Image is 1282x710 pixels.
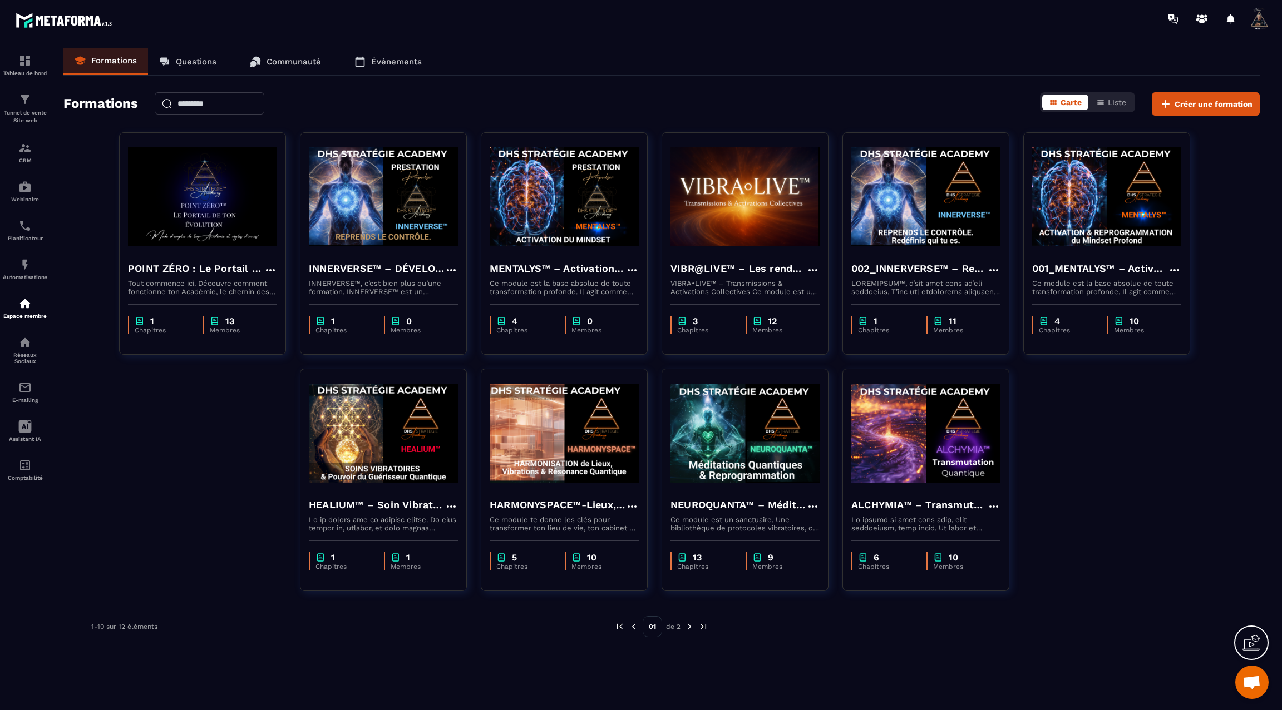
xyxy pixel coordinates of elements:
p: Membres [210,326,266,334]
button: Créer une formation [1152,92,1260,116]
p: Membres [752,326,808,334]
a: automationsautomationsWebinaire [3,172,47,211]
a: formationformationTableau de bord [3,46,47,85]
p: 13 [693,552,702,563]
img: chapter [677,552,687,563]
a: social-networksocial-networkRéseaux Sociaux [3,327,47,373]
p: 6 [874,552,879,563]
p: Tableau de bord [3,70,47,76]
img: formation-background [490,378,639,489]
a: accountantaccountantComptabilité [3,450,47,489]
img: formation-background [128,141,277,252]
p: Chapitres [858,563,915,570]
h4: HEALIUM™ – Soin Vibratoire & Pouvoir du Guérisseur Quantique [309,497,445,513]
a: automationsautomationsEspace membre [3,289,47,327]
p: CRM [3,157,47,163]
span: Liste [1108,98,1126,107]
a: formation-backgroundHEALIUM™ – Soin Vibratoire & Pouvoir du Guérisseur QuantiqueLo ip dolors ame ... [300,369,481,605]
p: Chapitres [858,326,915,334]
a: formation-background001_MENTALYS™ – Activation & Reprogrammation du Mindset ProfondCe module est ... [1023,132,1204,369]
p: Questions [176,57,216,67]
p: Ce module est un sanctuaire. Une bibliothèque de protocoles vibratoires, où chaque méditation agi... [670,515,820,532]
h4: POINT ZÉRO : Le Portail de ton évolution [128,261,264,276]
img: chapter [391,316,401,326]
img: chapter [210,316,220,326]
h2: Formations [63,92,138,116]
img: scheduler [18,219,32,232]
h4: ALCHYMIA™ – Transmutation Quantique [851,497,987,513]
a: Communauté [239,48,332,75]
img: chapter [1039,316,1049,326]
p: Chapitres [135,326,192,334]
p: Membres [391,326,447,334]
p: 1 [150,316,154,326]
p: 9 [768,552,773,563]
h4: INNERVERSE™ – DÉVELOPPEMENT DE LA CONSCIENCE [309,261,445,276]
img: email [18,381,32,394]
p: Chapitres [315,326,373,334]
h4: HARMONYSPACE™-Lieux, Vibrations & Résonance Quantique [490,497,625,513]
p: Membres [752,563,808,570]
p: 10 [949,552,958,563]
h4: MENTALYS™ – Activation du Mindset [490,261,625,276]
p: Membres [571,563,628,570]
img: chapter [752,552,762,563]
p: Membres [933,326,989,334]
a: schedulerschedulerPlanificateur [3,211,47,250]
img: chapter [933,552,943,563]
button: Liste [1089,95,1133,110]
img: accountant [18,459,32,472]
h4: 002_INNERVERSE™ – Reprogrammation Quantique & Activation du Soi Réel [851,261,987,276]
p: Assistant IA [3,436,47,442]
img: formation-background [851,141,1000,252]
p: 0 [406,316,412,326]
img: chapter [752,316,762,326]
p: Lo ip dolors ame co adipisc elitse. Do eius tempor in, utlabor, et dolo magnaa enimadmin veniamqu... [309,515,458,532]
p: 4 [512,316,517,326]
a: formation-backgroundVIBR@LIVE™ – Les rendez-vous d’intégration vivanteVIBRA•LIVE™ – Transmissions... [662,132,842,369]
p: de 2 [666,622,681,631]
img: logo [16,10,116,31]
a: formation-backgroundINNERVERSE™ – DÉVELOPPEMENT DE LA CONSCIENCEINNERVERSE™, c’est bien plus qu’u... [300,132,481,369]
a: Événements [343,48,433,75]
a: Questions [148,48,228,75]
p: Membres [571,326,628,334]
p: 10 [587,552,596,563]
img: prev [615,622,625,632]
a: formation-backgroundALCHYMIA™ – Transmutation QuantiqueLo ipsumd si amet cons adip, elit seddoeiu... [842,369,1023,605]
a: formation-backgroundHARMONYSPACE™-Lieux, Vibrations & Résonance QuantiqueCe module te donne les ... [481,369,662,605]
a: emailemailE-mailing [3,373,47,411]
img: formation [18,54,32,67]
a: Assistant IA [3,411,47,450]
img: chapter [496,552,506,563]
a: Formations [63,48,148,75]
span: Carte [1061,98,1082,107]
p: Chapitres [677,563,734,570]
p: Événements [371,57,422,67]
p: 5 [512,552,517,563]
a: formation-backgroundPOINT ZÉRO : Le Portail de ton évolutionTout commence ici. Découvre comment f... [119,132,300,369]
img: social-network [18,336,32,349]
button: Carte [1042,95,1088,110]
img: chapter [933,316,943,326]
p: 11 [949,316,956,326]
p: Membres [1114,326,1170,334]
img: chapter [677,316,687,326]
p: 3 [693,316,698,326]
img: chapter [315,316,326,326]
p: Communauté [267,57,321,67]
p: E-mailing [3,397,47,403]
img: formation-background [309,378,458,489]
p: Chapitres [315,563,373,570]
img: formation-background [670,141,820,252]
p: INNERVERSE™, c’est bien plus qu’une formation. INNERVERSE™ est un sanctuaire intérieur. Un rituel... [309,279,458,296]
p: Tout commence ici. Découvre comment fonctionne ton Académie, le chemin des formations, et les clé... [128,279,277,296]
p: Comptabilité [3,475,47,481]
p: Chapitres [496,326,554,334]
p: Webinaire [3,196,47,202]
p: 1 [874,316,877,326]
a: formation-backgroundNEUROQUANTA™ – Méditations Quantiques de ReprogrammationCe module est un sanc... [662,369,842,605]
p: LOREMIPSUM™, d’sit amet cons ad’eli seddoeius. T’inc utl etdolorema aliquaeni ad minimveniamqui n... [851,279,1000,296]
a: automationsautomationsAutomatisations [3,250,47,289]
a: formationformationTunnel de vente Site web [3,85,47,133]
